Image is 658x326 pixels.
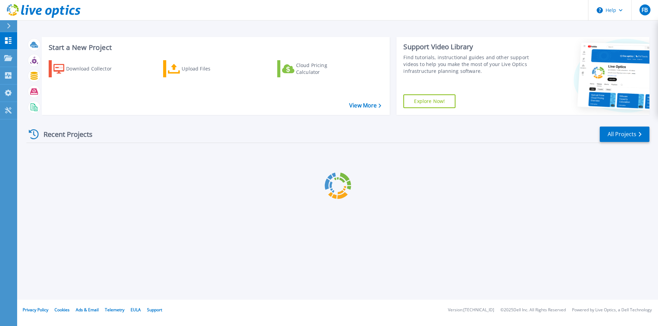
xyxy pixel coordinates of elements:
a: Privacy Policy [23,307,48,313]
li: Version: [TECHNICAL_ID] [448,308,494,312]
a: All Projects [600,127,649,142]
li: Powered by Live Optics, a Dell Technology [572,308,652,312]
li: © 2025 Dell Inc. All Rights Reserved [500,308,566,312]
a: Cookies [54,307,70,313]
a: EULA [131,307,141,313]
div: Support Video Library [403,42,532,51]
a: Download Collector [49,60,125,77]
a: Support [147,307,162,313]
a: Ads & Email [76,307,99,313]
a: Upload Files [163,60,240,77]
div: Recent Projects [26,126,102,143]
a: Cloud Pricing Calculator [277,60,354,77]
a: Explore Now! [403,94,455,108]
a: View More [349,102,381,109]
a: Telemetry [105,307,124,313]
span: FB [642,7,648,13]
div: Find tutorials, instructional guides and other support videos to help you make the most of your L... [403,54,532,75]
div: Upload Files [182,62,236,76]
div: Download Collector [66,62,121,76]
div: Cloud Pricing Calculator [296,62,351,76]
h3: Start a New Project [49,44,381,51]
